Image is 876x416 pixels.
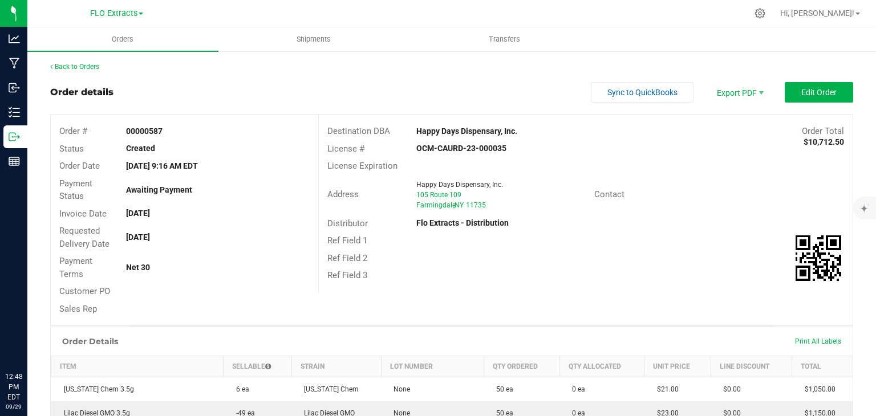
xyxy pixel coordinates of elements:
[27,27,218,51] a: Orders
[298,385,359,393] span: [US_STATE] Chem
[327,126,390,136] span: Destination DBA
[96,34,149,44] span: Orders
[804,137,844,146] strong: $10,712.50
[591,82,693,103] button: Sync to QuickBooks
[9,131,20,142] inline-svg: Outbound
[90,9,137,18] span: FLO Extracts
[59,209,107,219] span: Invoice Date
[388,385,410,393] span: None
[218,27,409,51] a: Shipments
[62,337,118,346] h1: Order Details
[59,256,92,279] span: Payment Terms
[281,34,346,44] span: Shipments
[490,385,513,393] span: 50 ea
[651,385,679,393] span: $21.00
[327,253,367,263] span: Ref Field 2
[59,144,84,154] span: Status
[327,270,367,280] span: Ref Field 3
[327,189,359,199] span: Address
[416,218,509,227] strong: Flo Extracts - Distribution
[416,181,503,189] span: Happy Days Dispensary, Inc.
[9,156,20,167] inline-svg: Reports
[717,385,741,393] span: $0.00
[5,402,22,411] p: 09/29
[711,356,792,377] th: Line Discount
[796,235,841,281] qrcode: 00000587
[466,201,486,209] span: 11735
[802,126,844,136] span: Order Total
[792,356,853,377] th: Total
[126,263,150,272] strong: Net 30
[59,178,92,202] span: Payment Status
[59,304,97,314] span: Sales Rep
[50,63,99,71] a: Back to Orders
[126,144,155,153] strong: Created
[801,88,837,97] span: Edit Order
[126,185,192,194] strong: Awaiting Payment
[327,235,367,246] span: Ref Field 1
[224,356,292,377] th: Sellable
[9,58,20,69] inline-svg: Manufacturing
[9,107,20,118] inline-svg: Inventory
[796,235,841,281] img: Scan me!
[126,161,198,170] strong: [DATE] 9:16 AM EDT
[230,385,249,393] span: 6 ea
[753,8,767,19] div: Manage settings
[327,144,364,154] span: License #
[453,201,455,209] span: ,
[381,356,484,377] th: Lot Number
[126,209,150,218] strong: [DATE]
[34,323,47,337] iframe: Resource center unread badge
[59,226,109,249] span: Requested Delivery Date
[327,161,398,171] span: License Expiration
[50,85,113,99] div: Order details
[126,233,150,242] strong: [DATE]
[409,27,601,51] a: Transfers
[9,82,20,93] inline-svg: Inbound
[416,201,456,209] span: Farmingdale
[473,34,536,44] span: Transfers
[11,325,46,359] iframe: Resource center
[9,33,20,44] inline-svg: Analytics
[780,9,854,18] span: Hi, [PERSON_NAME]!
[559,356,644,377] th: Qty Allocated
[416,191,461,199] span: 105 Route 109
[59,161,100,171] span: Order Date
[416,144,506,153] strong: OCM-CAURD-23-000035
[644,356,711,377] th: Unit Price
[59,286,110,296] span: Customer PO
[795,337,841,345] span: Print All Labels
[594,189,624,199] span: Contact
[416,127,517,136] strong: Happy Days Dispensary, Inc.
[126,127,163,136] strong: 00000587
[566,385,585,393] span: 0 ea
[607,88,678,97] span: Sync to QuickBooks
[455,201,464,209] span: NY
[5,372,22,402] p: 12:48 PM EDT
[327,218,368,229] span: Distributor
[51,356,224,377] th: Item
[291,356,381,377] th: Strain
[785,82,853,103] button: Edit Order
[799,385,836,393] span: $1,050.00
[59,126,87,136] span: Order #
[484,356,559,377] th: Qty Ordered
[58,385,134,393] span: [US_STATE] Chem 3.5g
[705,82,773,103] li: Export PDF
